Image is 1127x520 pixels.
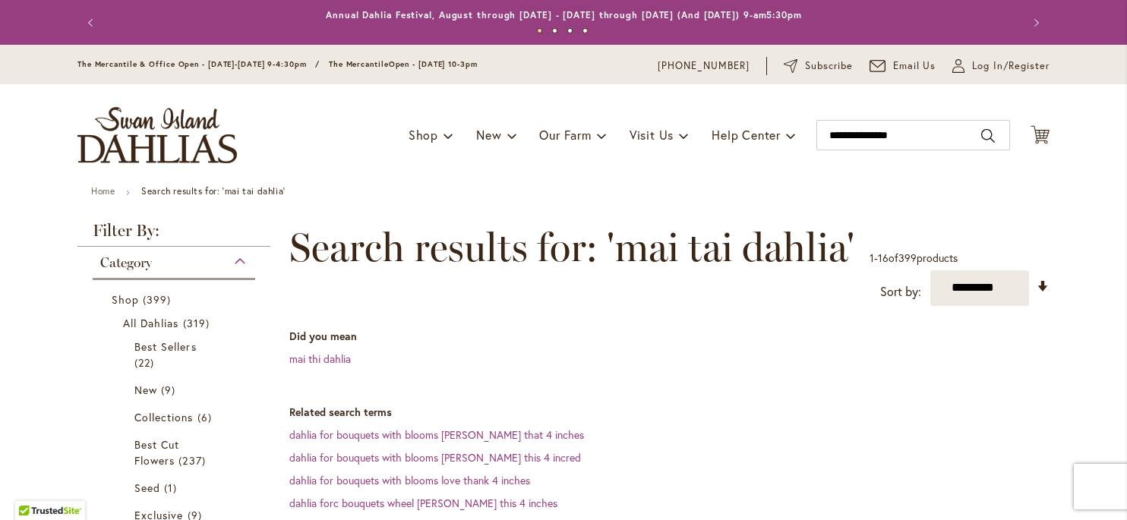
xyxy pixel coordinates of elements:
a: All Dahlias [123,315,229,331]
span: 399 [898,251,917,265]
span: Collections [134,410,194,424]
span: 1 [164,480,181,496]
strong: Filter By: [77,222,270,247]
span: All Dahlias [123,316,179,330]
a: Collections [134,409,217,425]
a: Shop [112,292,240,307]
a: dahlia forc bouquets wheel [PERSON_NAME] this 4 inches [289,496,557,510]
a: New [134,382,217,398]
a: dahlia for bouquets with blooms love thank 4 inches [289,473,530,487]
p: - of products [870,246,958,270]
span: Shop [409,127,438,143]
button: 1 of 4 [537,28,542,33]
dt: Related search terms [289,405,1050,420]
button: 2 of 4 [552,28,557,33]
span: Subscribe [805,58,853,74]
a: Email Us [870,58,936,74]
span: 237 [178,452,209,468]
a: Home [91,185,115,197]
span: Visit Us [630,127,674,143]
a: dahlia for bouquets with blooms [PERSON_NAME] this 4 incred [289,450,581,465]
span: The Mercantile & Office Open - [DATE]-[DATE] 9-4:30pm / The Mercantile [77,59,389,69]
a: Best Cut Flowers [134,436,217,468]
a: dahlia for bouquets with blooms [PERSON_NAME] that 4 inches [289,427,584,442]
span: Log In/Register [972,58,1050,74]
a: Annual Dahlia Festival, August through [DATE] - [DATE] through [DATE] (And [DATE]) 9-am5:30pm [326,9,802,20]
a: store logo [77,107,237,163]
a: Log In/Register [952,58,1050,74]
span: 6 [197,409,216,425]
span: 16 [878,251,889,265]
span: Help Center [712,127,781,143]
span: New [476,127,501,143]
button: 3 of 4 [567,28,573,33]
button: Next [1019,8,1050,38]
span: Shop [112,292,139,307]
a: [PHONE_NUMBER] [658,58,750,74]
span: Email Us [893,58,936,74]
span: 319 [183,315,213,331]
button: 4 of 4 [582,28,588,33]
a: Subscribe [784,58,853,74]
span: Best Cut Flowers [134,437,179,468]
span: 1 [870,251,874,265]
span: Our Farm [539,127,591,143]
strong: Search results for: 'mai tai dahlia' [141,185,286,197]
span: New [134,383,157,397]
span: Search results for: 'mai tai dahlia' [289,225,854,270]
span: Seed [134,481,160,495]
label: Sort by: [880,278,921,306]
span: 22 [134,355,158,370]
button: Previous [77,8,108,38]
dt: Did you mean [289,329,1050,344]
a: Seed [134,480,217,496]
span: Category [100,254,152,271]
span: 9 [161,382,179,398]
span: 399 [143,292,175,307]
a: mai thi dahlia [289,351,351,366]
a: Best Sellers [134,339,217,370]
span: Best Sellers [134,339,197,354]
span: Open - [DATE] 10-3pm [389,59,478,69]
